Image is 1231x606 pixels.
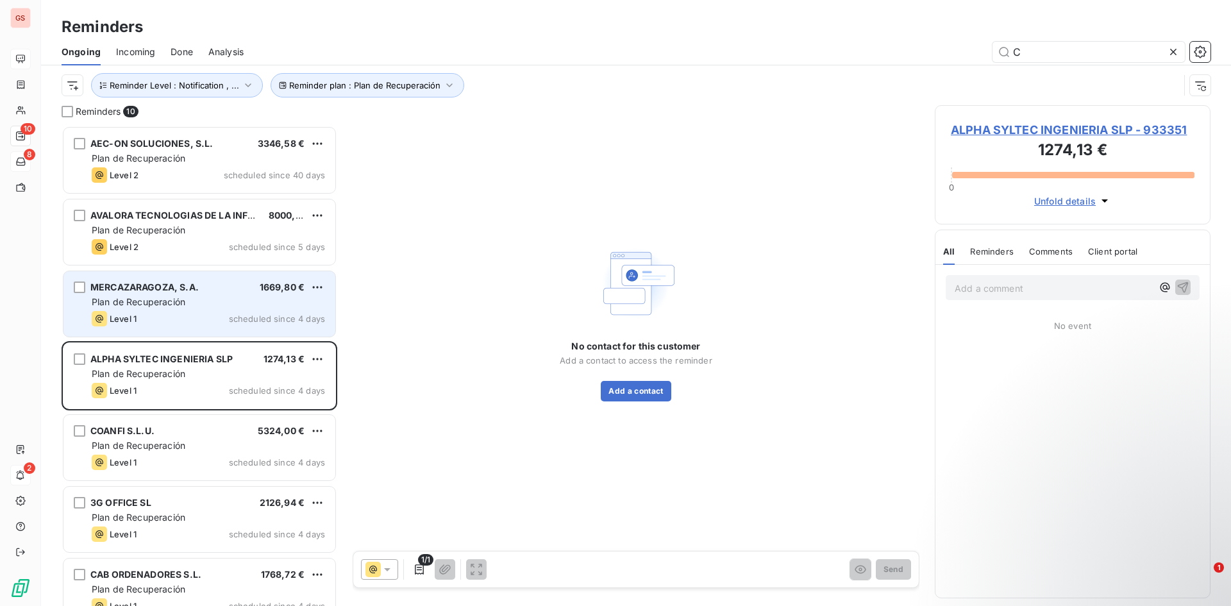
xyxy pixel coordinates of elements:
[24,149,35,160] span: 8
[264,353,305,364] span: 1274,13 €
[110,80,239,90] span: Reminder Level : Notification , ...
[1088,246,1137,257] span: Client portal
[10,8,31,28] div: GS
[1214,562,1224,573] span: 1
[171,46,193,58] span: Done
[1034,194,1096,208] span: Unfold details
[289,80,440,90] span: Reminder plan : Plan de Recuperación
[271,73,464,97] button: Reminder plan : Plan de Recuperación
[92,153,185,164] span: Plan de Recuperación
[1029,246,1073,257] span: Comments
[110,314,137,324] span: Level 1
[110,529,137,539] span: Level 1
[90,282,199,292] span: MERCAZARAGOZA, S.A.
[261,569,305,580] span: 1768,72 €
[110,170,138,180] span: Level 2
[62,46,101,58] span: Ongoing
[92,224,185,235] span: Plan de Recuperación
[21,123,35,135] span: 10
[951,121,1194,139] span: ALPHA SYLTEC INGENIERIA SLP - 933351
[92,512,185,523] span: Plan de Recuperación
[110,242,138,252] span: Level 2
[1030,194,1115,208] button: Unfold details
[208,46,244,58] span: Analysis
[876,559,911,580] button: Send
[92,296,185,307] span: Plan de Recuperación
[229,385,325,396] span: scheduled since 4 days
[92,440,185,451] span: Plan de Recuperación
[595,242,677,324] img: Empty state
[560,355,712,366] span: Add a contact to access the reminder
[260,282,305,292] span: 1669,80 €
[24,462,35,474] span: 2
[90,569,201,580] span: CAB ORDENADORES S.L.
[943,246,955,257] span: All
[229,242,325,252] span: scheduled since 5 days
[90,210,310,221] span: AVALORA TECNOLOGIAS DE LA INFORMACIÓN S.
[258,138,305,149] span: 3346,58 €
[229,529,325,539] span: scheduled since 4 days
[601,381,671,401] button: Add a contact
[951,139,1194,164] h3: 1274,13 €
[91,73,263,97] button: Reminder Level : Notification , ...
[258,425,305,436] span: 5324,00 €
[123,106,138,117] span: 10
[224,170,325,180] span: scheduled since 40 days
[90,138,213,149] span: AEC-ON SOLUCIONES, S.L.
[992,42,1185,62] input: Search
[90,425,155,436] span: COANFI S.L.U.
[110,457,137,467] span: Level 1
[949,182,954,192] span: 0
[1187,562,1218,593] iframe: Intercom live chat
[62,15,143,38] h3: Reminders
[10,578,31,598] img: Logo LeanPay
[418,554,433,566] span: 1/1
[76,105,121,118] span: Reminders
[90,497,151,508] span: 3G OFFICE SL
[62,126,337,606] div: grid
[970,246,1013,257] span: Reminders
[229,457,325,467] span: scheduled since 4 days
[110,385,137,396] span: Level 1
[975,482,1231,571] iframe: Intercom notifications message
[229,314,325,324] span: scheduled since 4 days
[571,340,700,353] span: No contact for this customer
[269,210,315,221] span: 8000,58 €
[92,368,185,379] span: Plan de Recuperación
[92,584,185,594] span: Plan de Recuperación
[116,46,155,58] span: Incoming
[90,353,233,364] span: ALPHA SYLTEC INGENIERIA SLP
[260,497,305,508] span: 2126,94 €
[1054,321,1091,331] span: No event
